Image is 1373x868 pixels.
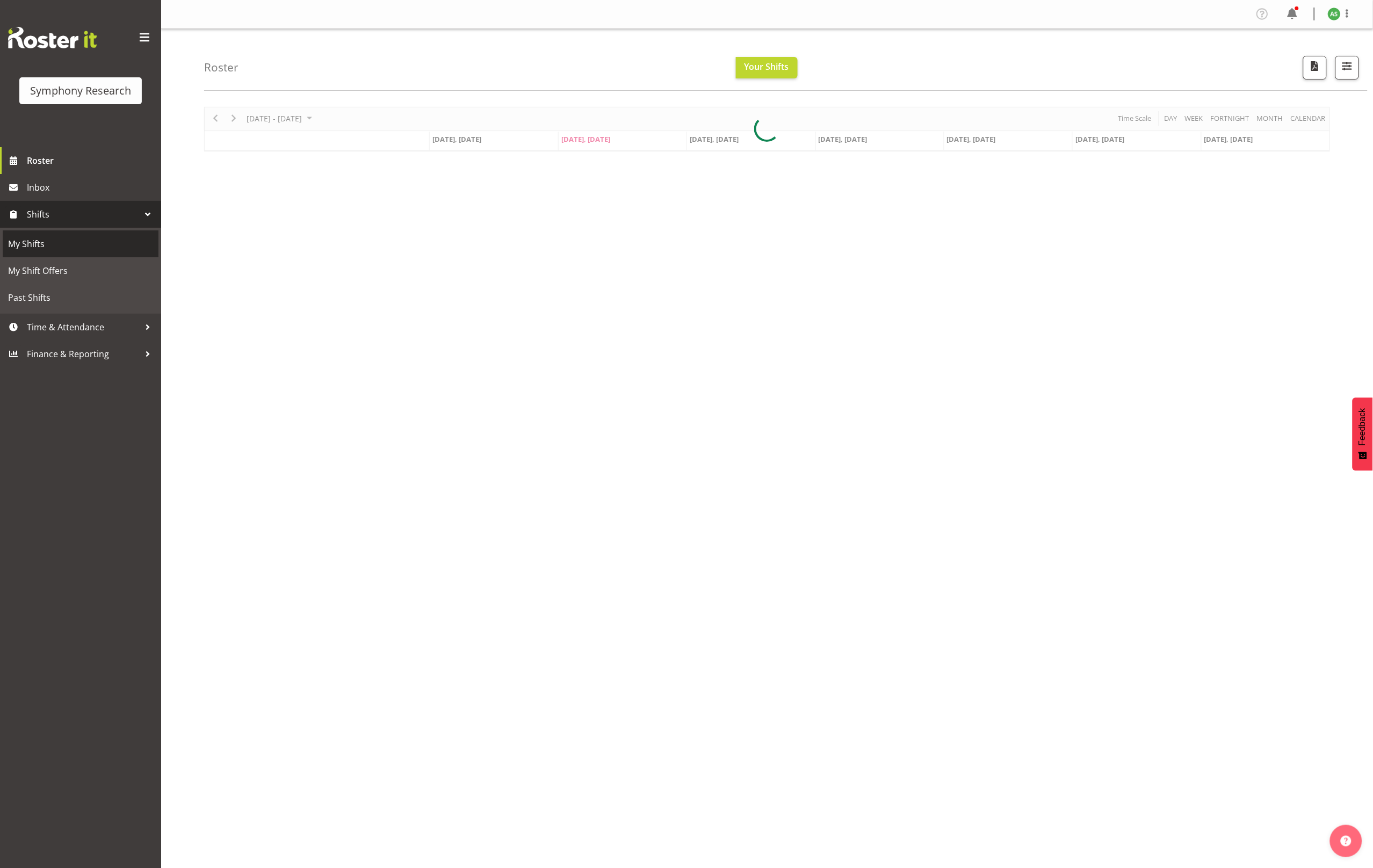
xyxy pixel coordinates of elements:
[3,257,158,284] a: My Shift Offers
[27,179,156,196] span: Inbox
[27,153,156,169] span: Roster
[8,27,97,48] img: Rosterit website logo
[3,230,158,257] a: My Shifts
[745,61,789,73] span: Your Shifts
[3,284,158,311] a: Past Shifts
[1335,56,1359,79] button: Filter Shifts
[1341,836,1352,847] img: help-xxl-2.png
[1303,56,1327,79] button: Download a PDF of the roster according to the set date range.
[8,236,153,252] span: My Shifts
[27,206,140,222] span: Shifts
[204,61,239,74] h4: Roster
[27,346,140,362] span: Finance & Reporting
[1353,397,1373,471] button: Feedback - Show survey
[30,83,131,99] div: Symphony Research
[8,290,153,306] span: Past Shifts
[736,57,798,78] button: Your Shifts
[8,263,153,279] span: My Shift Offers
[27,319,140,335] span: Time & Attendance
[1358,408,1368,446] span: Feedback
[1328,8,1341,20] img: ange-steiger11422.jpg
